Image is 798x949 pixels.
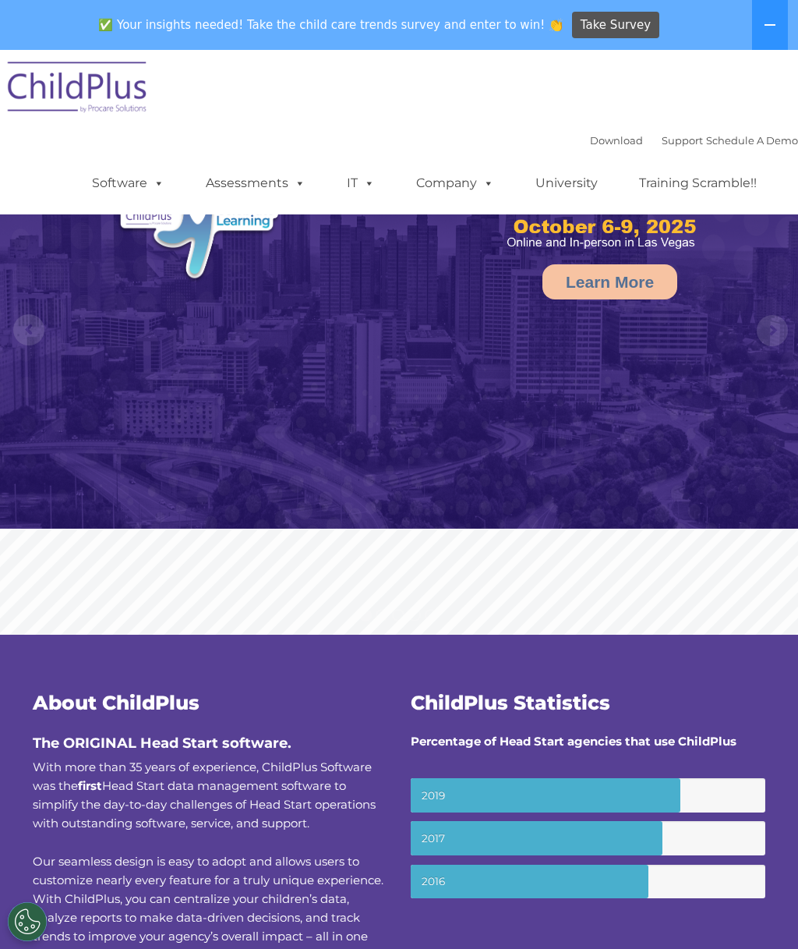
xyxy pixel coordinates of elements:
[706,134,798,147] a: Schedule A Demo
[76,168,180,199] a: Software
[411,734,736,749] strong: Percentage of Head Start agencies that use ChildPlus
[190,168,321,199] a: Assessments
[581,12,651,39] span: Take Survey
[411,821,765,855] small: 2017
[411,865,765,899] small: 2016
[590,134,798,147] font: |
[33,760,376,830] span: With more than 35 years of experience, ChildPlus Software was the Head Start data management soft...
[8,902,47,941] button: Cookies Settings
[33,735,291,752] span: The ORIGINAL Head Start software.
[623,168,772,199] a: Training Scramble!!
[93,10,570,41] span: ✅ Your insights needed! Take the child care trends survey and enter to win! 👏
[331,168,390,199] a: IT
[33,691,199,714] span: About ChildPlus
[520,168,613,199] a: University
[572,12,660,39] a: Take Survey
[78,778,102,793] b: first
[401,168,510,199] a: Company
[662,134,703,147] a: Support
[411,778,765,813] small: 2019
[411,691,610,714] span: ChildPlus Statistics
[590,134,643,147] a: Download
[542,264,677,299] a: Learn More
